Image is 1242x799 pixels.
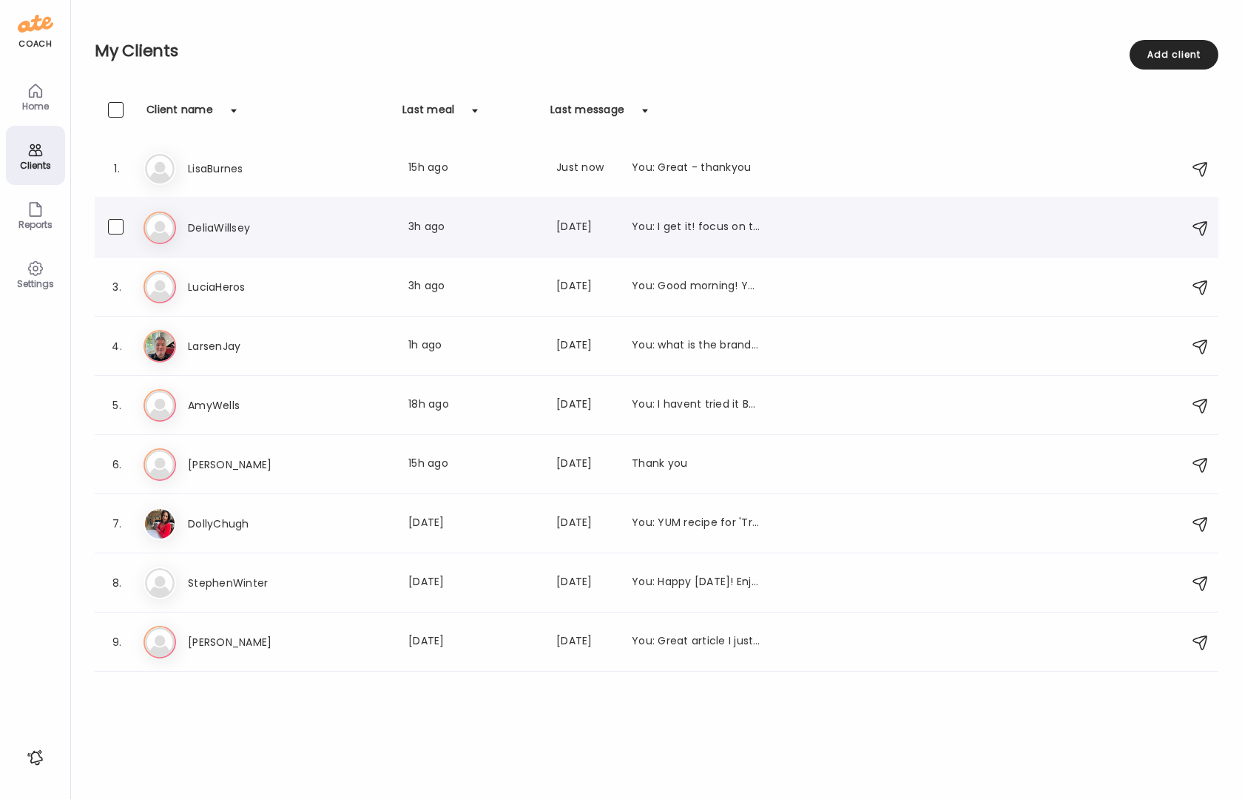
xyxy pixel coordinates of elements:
div: [DATE] [556,515,614,533]
div: 3h ago [408,278,539,296]
h2: My Clients [95,40,1218,62]
div: [DATE] [408,515,539,533]
h3: DeliaWillsey [188,219,318,237]
div: 3. [108,278,126,296]
div: You: Good morning! YOur weekend [MEDICAL_DATA] looked really stable. a few blips but they were na... [632,278,762,296]
h3: [PERSON_NAME] [188,633,318,651]
div: You: I havent tried it BUT [PERSON_NAME] - one of our coaches just tried it and texted me that I ... [632,397,762,414]
div: 3h ago [408,219,539,237]
div: 8. [108,574,126,592]
div: Reports [9,220,62,229]
div: 15h ago [408,160,539,178]
h3: LisaBurnes [188,160,318,178]
div: 1h ago [408,337,539,355]
div: 6. [108,456,126,473]
div: 1. [108,160,126,178]
div: Home [9,101,62,111]
div: 9. [108,633,126,651]
div: [DATE] [408,574,539,592]
h3: AmyWells [188,397,318,414]
h3: DollyChugh [188,515,318,533]
div: [DATE] [556,456,614,473]
div: You: Great - thankyou [632,160,762,178]
div: 4. [108,337,126,355]
div: You: Great article I just came across about food cravings and wanted to share: [URL][DOMAIN_NAME] [632,633,762,651]
div: Last message [550,102,624,126]
div: Just now [556,160,614,178]
div: [DATE] [408,633,539,651]
div: [DATE] [556,397,614,414]
div: 15h ago [408,456,539,473]
h3: StephenWinter [188,574,318,592]
div: [DATE] [556,219,614,237]
div: You: what is the brand? I cant see it in that photo - [632,337,762,355]
h3: [PERSON_NAME] [188,456,318,473]
div: 5. [108,397,126,414]
div: Clients [9,161,62,170]
div: coach [18,38,52,50]
div: Client name [146,102,213,126]
h3: LarsenJay [188,337,318,355]
img: ate [18,12,53,36]
div: [DATE] [556,337,614,355]
div: You: Happy [DATE]! Enjoy the weekend. Make the best possible choices in whatever fun comes your w... [632,574,762,592]
div: You: YUM recipe for 'Trendy Buffalo Chicken Cottage Cheese Wraps' [URL][DOMAIN_NAME] [632,515,762,533]
div: [DATE] [556,574,614,592]
div: Last meal [402,102,454,126]
div: [DATE] [556,633,614,651]
div: Thank you [632,456,762,473]
div: Settings [9,279,62,289]
div: [DATE] [556,278,614,296]
div: You: I get it! focus on the task at hand!🏃🏼‍♀️ [632,219,762,237]
h3: LuciaHeros [188,278,318,296]
div: 18h ago [408,397,539,414]
div: 7. [108,515,126,533]
div: Add client [1130,40,1218,70]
